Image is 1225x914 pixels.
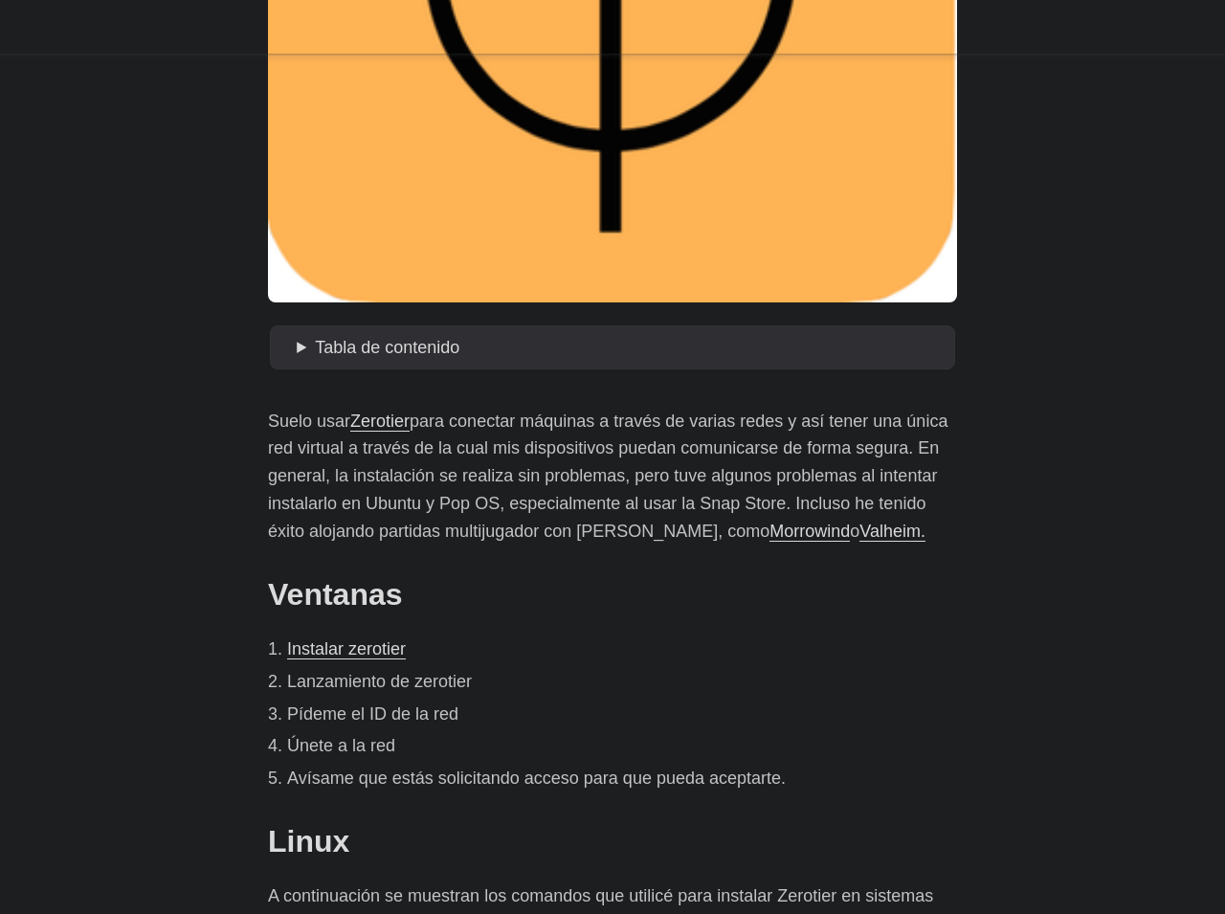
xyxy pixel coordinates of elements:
font: Ventanas [268,577,403,612]
font: Linux [268,824,349,858]
summary: Tabla de contenido [297,334,947,362]
font: Lanzamiento de zerotier [287,672,472,691]
font: o [850,522,859,541]
font: Únete a la red [287,736,395,755]
a: Valheim. [859,522,925,541]
a: Zerotier [350,412,410,431]
font: Avísame que estás solicitando acceso para que pueda aceptarte. [287,769,786,788]
a: Instalar zerotier [287,639,406,658]
font: Suelo usar [268,412,350,431]
font: para conectar máquinas a través de varias redes y así tener una única red virtual a través de la ... [268,412,947,541]
font: Tabla de contenido [315,338,459,357]
a: Morrowind [769,522,850,541]
font: Pídeme el ID de la red [287,704,458,724]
